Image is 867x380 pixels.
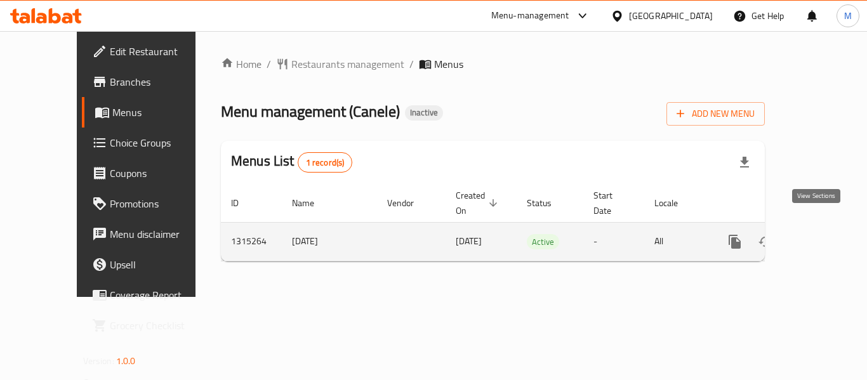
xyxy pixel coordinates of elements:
[82,158,222,188] a: Coupons
[527,195,568,211] span: Status
[527,234,559,249] div: Active
[292,195,331,211] span: Name
[654,195,694,211] span: Locale
[231,152,352,173] h2: Menus List
[116,353,136,369] span: 1.0.0
[110,74,211,89] span: Branches
[82,310,222,341] a: Grocery Checklist
[750,226,781,257] button: Change Status
[644,222,710,261] td: All
[82,128,222,158] a: Choice Groups
[82,36,222,67] a: Edit Restaurant
[491,8,569,23] div: Menu-management
[221,97,400,126] span: Menu management ( Canele )
[298,152,353,173] div: Total records count
[405,105,443,121] div: Inactive
[221,222,282,261] td: 1315264
[677,106,755,122] span: Add New Menu
[110,44,211,59] span: Edit Restaurant
[666,102,765,126] button: Add New Menu
[221,56,765,72] nav: breadcrumb
[456,188,501,218] span: Created On
[82,97,222,128] a: Menus
[456,233,482,249] span: [DATE]
[267,56,271,72] li: /
[844,9,852,23] span: M
[110,196,211,211] span: Promotions
[221,56,261,72] a: Home
[221,184,852,261] table: enhanced table
[409,56,414,72] li: /
[593,188,629,218] span: Start Date
[405,107,443,118] span: Inactive
[110,257,211,272] span: Upsell
[583,222,644,261] td: -
[387,195,430,211] span: Vendor
[83,353,114,369] span: Version:
[110,318,211,333] span: Grocery Checklist
[720,226,750,257] button: more
[82,219,222,249] a: Menu disclaimer
[110,287,211,303] span: Coverage Report
[110,226,211,242] span: Menu disclaimer
[276,56,404,72] a: Restaurants management
[298,157,352,169] span: 1 record(s)
[629,9,713,23] div: [GEOGRAPHIC_DATA]
[110,135,211,150] span: Choice Groups
[82,188,222,219] a: Promotions
[282,222,377,261] td: [DATE]
[82,67,222,97] a: Branches
[527,235,559,249] span: Active
[112,105,211,120] span: Menus
[434,56,463,72] span: Menus
[82,280,222,310] a: Coverage Report
[82,249,222,280] a: Upsell
[710,184,852,223] th: Actions
[729,147,760,178] div: Export file
[291,56,404,72] span: Restaurants management
[231,195,255,211] span: ID
[110,166,211,181] span: Coupons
